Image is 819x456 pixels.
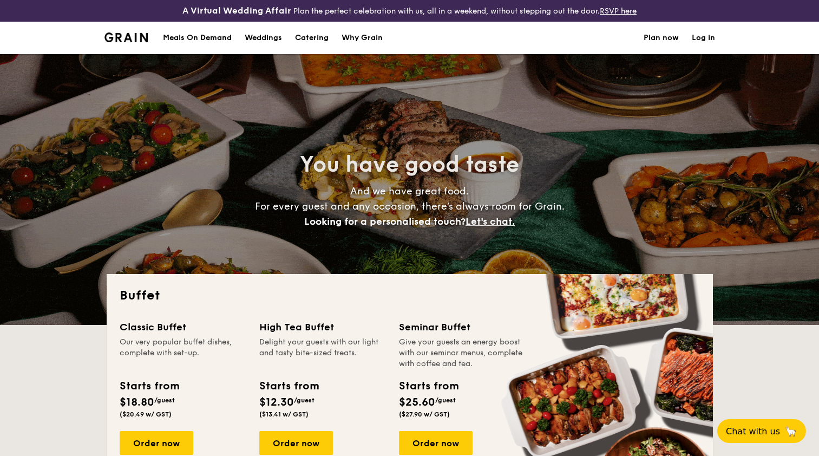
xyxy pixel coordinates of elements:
[600,6,637,16] a: RSVP here
[136,4,683,17] div: Plan the perfect celebration with us, all in a weekend, without stepping out the door.
[289,22,335,54] a: Catering
[120,396,154,409] span: $18.80
[245,22,282,54] div: Weddings
[120,320,246,335] div: Classic Buffet
[238,22,289,54] a: Weddings
[120,378,179,394] div: Starts from
[399,411,450,418] span: ($27.90 w/ GST)
[104,32,148,42] a: Logotype
[163,22,232,54] div: Meals On Demand
[259,320,386,335] div: High Tea Buffet
[154,396,175,404] span: /guest
[399,396,435,409] span: $25.60
[120,337,246,369] div: Our very popular buffet dishes, complete with set-up.
[259,378,318,394] div: Starts from
[259,411,309,418] span: ($13.41 w/ GST)
[435,396,456,404] span: /guest
[156,22,238,54] a: Meals On Demand
[466,216,515,227] span: Let's chat.
[300,152,519,178] span: You have good taste
[259,337,386,369] div: Delight your guests with our light and tasty bite-sized treats.
[717,419,806,443] button: Chat with us🦙
[399,431,473,455] div: Order now
[255,185,565,227] span: And we have great food. For every guest and any occasion, there’s always room for Grain.
[294,396,315,404] span: /guest
[104,32,148,42] img: Grain
[295,22,329,54] h1: Catering
[120,411,172,418] span: ($20.49 w/ GST)
[644,22,679,54] a: Plan now
[342,22,383,54] div: Why Grain
[120,287,700,304] h2: Buffet
[259,431,333,455] div: Order now
[259,396,294,409] span: $12.30
[399,337,526,369] div: Give your guests an energy boost with our seminar menus, complete with coffee and tea.
[399,378,458,394] div: Starts from
[304,216,466,227] span: Looking for a personalised touch?
[120,431,193,455] div: Order now
[335,22,389,54] a: Why Grain
[182,4,291,17] h4: A Virtual Wedding Affair
[399,320,526,335] div: Seminar Buffet
[726,426,780,437] span: Chat with us
[784,425,797,438] span: 🦙
[692,22,715,54] a: Log in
